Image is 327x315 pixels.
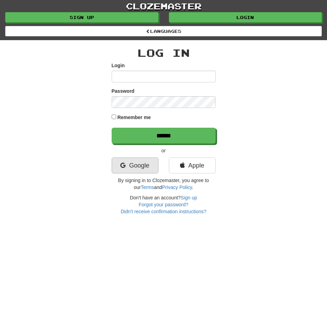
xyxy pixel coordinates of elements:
[112,147,216,154] p: or
[5,26,322,36] a: Languages
[112,157,158,173] a: Google
[141,184,154,190] a: Terms
[112,194,216,215] div: Don't have an account?
[139,202,188,207] a: Forgot your password?
[181,195,197,200] a: Sign up
[169,12,322,22] a: Login
[121,209,206,214] a: Didn't receive confirmation instructions?
[5,12,158,22] a: Sign up
[112,62,125,69] label: Login
[169,157,216,173] a: Apple
[112,177,216,191] p: By signing in to Clozemaster, you agree to our and .
[112,47,216,58] h2: Log In
[117,114,151,121] label: Remember me
[162,184,192,190] a: Privacy Policy
[112,88,135,94] label: Password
